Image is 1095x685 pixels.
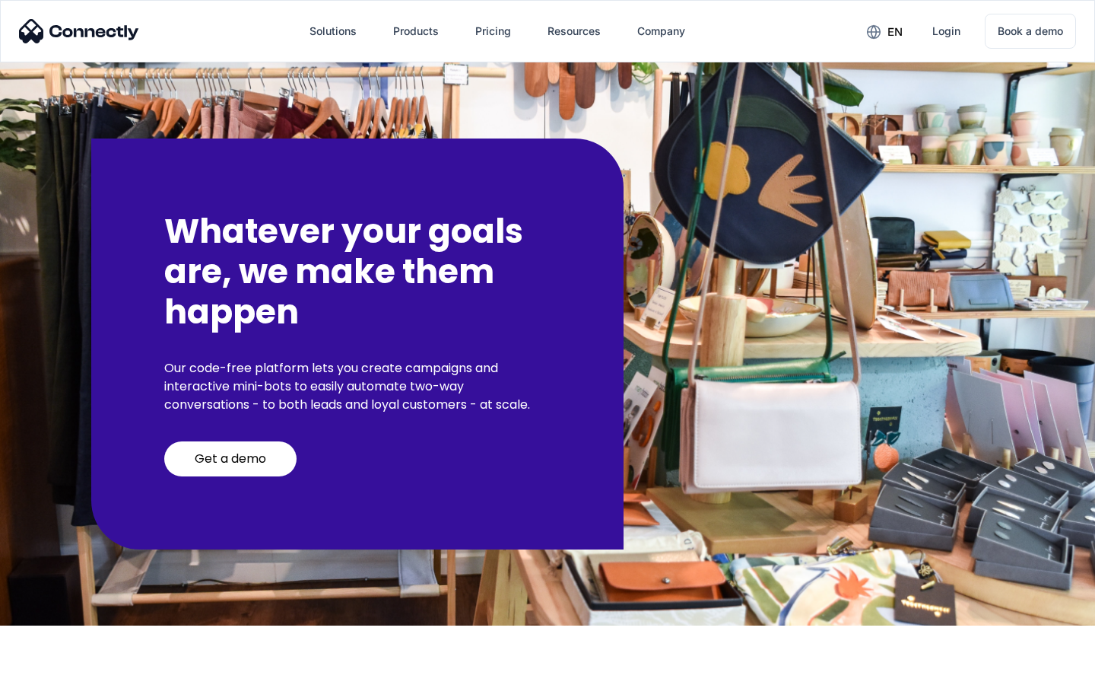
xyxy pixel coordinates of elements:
[19,19,139,43] img: Connectly Logo
[15,658,91,680] aside: Language selected: English
[475,21,511,42] div: Pricing
[932,21,960,42] div: Login
[920,13,973,49] a: Login
[985,14,1076,49] a: Book a demo
[547,21,601,42] div: Resources
[463,13,523,49] a: Pricing
[309,21,357,42] div: Solutions
[195,451,266,467] div: Get a demo
[30,658,91,680] ul: Language list
[637,21,685,42] div: Company
[164,212,551,332] h2: Whatever your goals are, we make them happen
[887,21,903,43] div: en
[164,441,297,476] a: Get a demo
[164,359,551,414] p: Our code-free platform lets you create campaigns and interactive mini-bots to easily automate two...
[393,21,439,42] div: Products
